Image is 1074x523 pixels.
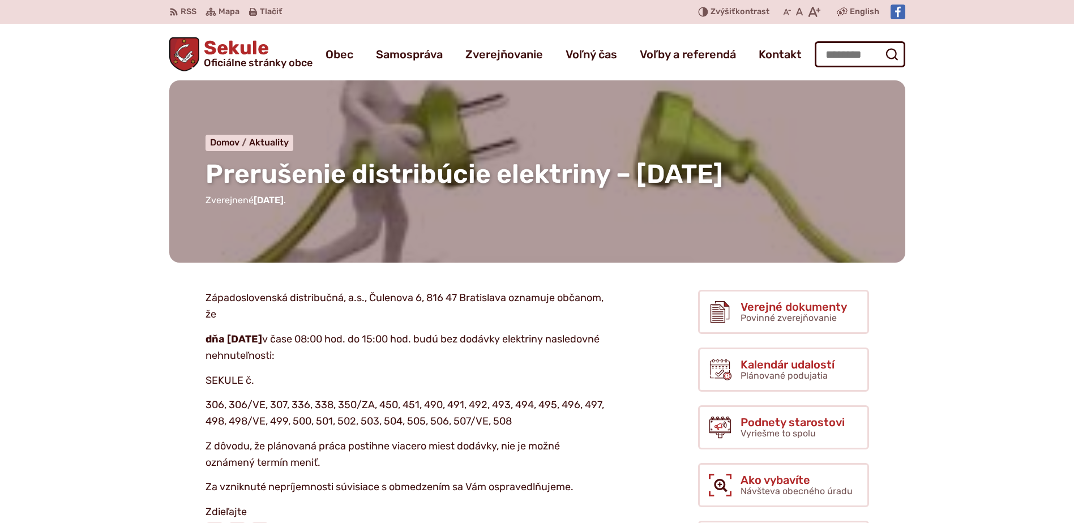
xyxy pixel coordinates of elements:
[219,5,239,19] span: Mapa
[206,504,607,521] p: Zdieľajte
[640,38,736,70] a: Voľby a referendá
[759,38,802,70] a: Kontakt
[206,193,869,208] p: Zverejnené .
[249,137,289,148] a: Aktuality
[741,474,853,486] span: Ako vybavíte
[698,463,869,507] a: Ako vybavíte Návšteva obecného úradu
[741,428,816,439] span: Vyriešme to spolu
[260,7,282,17] span: Tlačiť
[206,331,607,365] p: v čase 08:00 hod. do 15:00 hod. budú bez dodávky elektriny nasledovné nehnuteľnosti:
[206,290,607,323] p: Západoslovenská distribučná, a.s., Čulenova 6, 816 47 Bratislava oznamuje občanom, že
[206,397,607,430] p: 306, 306/VE, 307, 336, 338, 350/ZA, 450, 451, 490, 491, 492, 493, 494, 495, 496, 497, 498, 498/VE...
[698,290,869,334] a: Verejné dokumenty Povinné zverejňovanie
[206,438,607,471] p: Z dôvodu, že plánovaná práca postihne viacero miest dodávky, nie je možné oznámený termín meniť.
[210,137,239,148] span: Domov
[698,348,869,392] a: Kalendár udalostí Plánované podujatia
[741,358,835,371] span: Kalendár udalostí
[566,38,617,70] a: Voľný čas
[206,479,607,496] p: Za vzniknuté nepríjemnosti súvisiace s obmedzením sa Vám ospravedlňujeme.
[741,370,828,381] span: Plánované podujatia
[169,37,313,71] a: Logo Sekule, prejsť na domovskú stránku.
[741,301,847,313] span: Verejné dokumenty
[206,333,262,345] strong: dňa [DATE]
[206,372,607,389] p: SEKULE č.
[199,38,313,68] span: Sekule
[711,7,769,17] span: kontrast
[741,312,837,323] span: Povinné zverejňovanie
[891,5,905,19] img: Prejsť na Facebook stránku
[741,486,853,496] span: Návšteva obecného úradu
[741,416,845,428] span: Podnety starostovi
[326,38,353,70] a: Obec
[698,405,869,449] a: Podnety starostovi Vyriešme to spolu
[254,195,284,205] span: [DATE]
[465,38,543,70] a: Zverejňovanie
[850,5,879,19] span: English
[210,137,249,148] a: Domov
[181,5,196,19] span: RSS
[711,7,735,16] span: Zvýšiť
[169,37,200,71] img: Prejsť na domovskú stránku
[204,58,313,68] span: Oficiálne stránky obce
[206,158,723,190] span: Prerušenie distribúcie elektriny – [DATE]
[376,38,443,70] a: Samospráva
[848,5,882,19] a: English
